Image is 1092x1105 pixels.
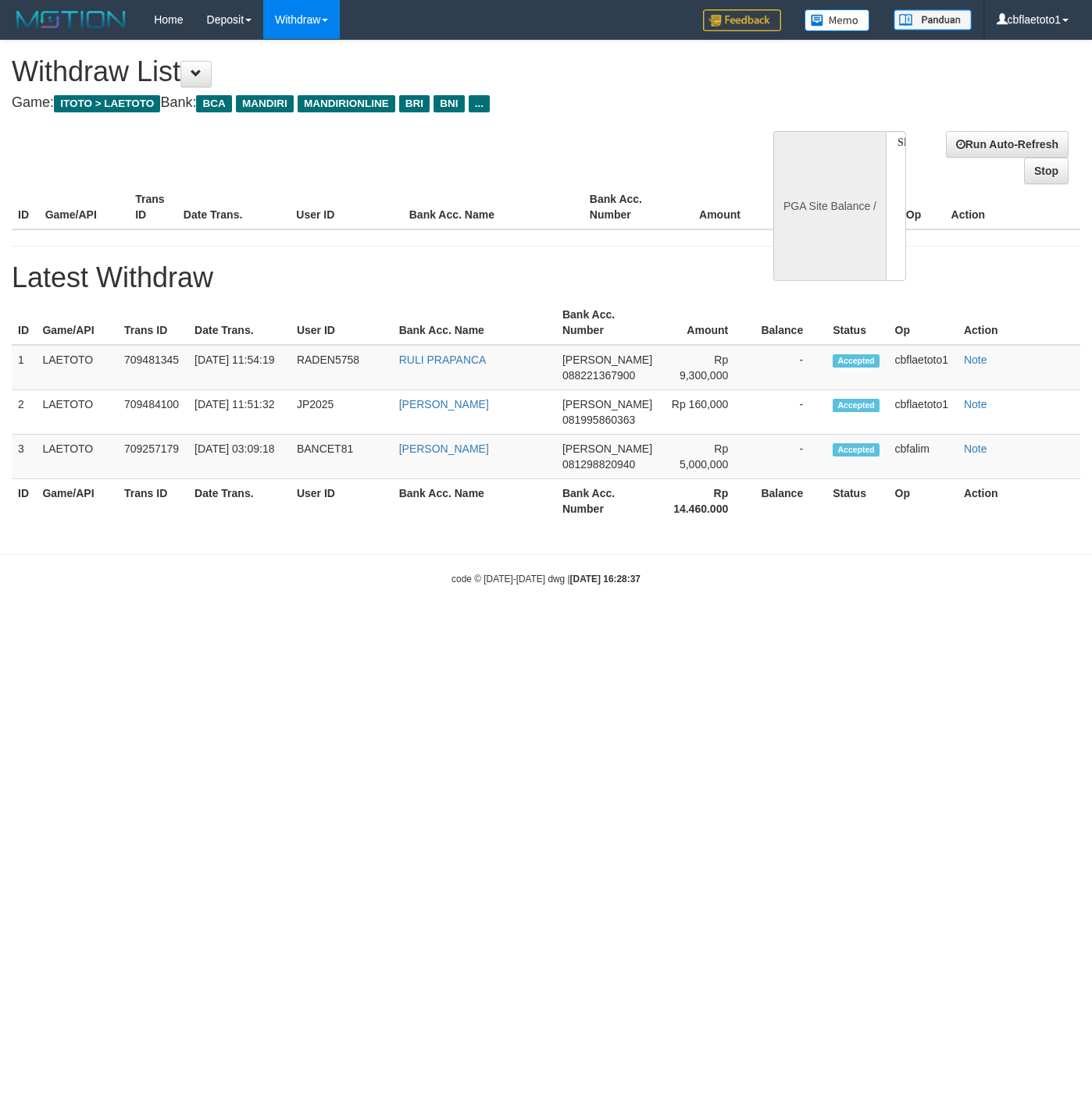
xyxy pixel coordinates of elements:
th: Game/API [36,300,118,345]
th: Bank Acc. Name [393,479,556,524]
td: RADEN5758 [291,345,393,390]
th: Balance [751,479,826,524]
a: Stop [1024,158,1069,184]
th: Trans ID [118,300,188,345]
td: LAETOTO [36,435,118,479]
th: Op [900,185,945,229]
a: Note [964,398,987,410]
th: Date Trans. [177,185,290,229]
td: 709257179 [118,435,188,479]
td: 3 [12,435,36,479]
th: Game/API [36,479,118,524]
span: [PERSON_NAME] [562,442,652,455]
th: Game/API [39,185,130,229]
td: 1 [12,345,36,390]
th: Action [945,185,1080,229]
span: Accepted [833,399,880,412]
span: ITOTO > LAETOTO [54,95,160,112]
th: Status [826,300,888,345]
span: 081298820940 [562,458,635,471]
th: Trans ID [118,479,188,524]
th: Status [826,479,888,524]
span: Accepted [833,354,880,368]
span: [PERSON_NAME] [562,398,652,410]
td: 2 [12,390,36,435]
th: Action [958,479,1080,524]
img: MOTION_logo.png [12,8,130,31]
th: Bank Acc. Name [403,185,583,229]
td: Rp 5,000,000 [663,435,751,479]
th: Trans ID [129,185,177,229]
div: PGA Site Balance / [773,131,886,281]
img: Button%20Memo.svg [805,9,870,31]
span: MANDIRI [236,95,294,112]
th: User ID [291,479,393,524]
h1: Latest Withdraw [12,262,1080,293]
th: Date Trans. [188,479,291,524]
span: 088221367900 [562,369,635,382]
span: MANDIRIONLINE [298,95,395,112]
span: ... [469,95,490,112]
th: Bank Acc. Name [393,300,556,345]
td: Rp 9,300,000 [663,345,751,390]
a: Note [964,354,987,366]
span: BRI [399,95,430,112]
th: Amount [673,185,764,229]
small: code © [DATE]-[DATE] dwg | [451,574,641,584]
span: [PERSON_NAME] [562,354,652,366]
th: Balance [751,300,826,345]
td: JP2025 [291,390,393,435]
td: [DATE] 11:54:19 [188,345,291,390]
td: - [751,390,826,435]
th: Date Trans. [188,300,291,345]
th: Amount [663,300,751,345]
th: Bank Acc. Number [556,479,663,524]
th: Bank Acc. Number [583,185,674,229]
th: Bank Acc. Number [556,300,663,345]
th: Op [889,300,958,345]
span: BNI [434,95,464,112]
h1: Withdraw List [12,56,712,87]
span: 081995860363 [562,414,635,426]
td: 709484100 [118,390,188,435]
td: cbflaetoto1 [889,390,958,435]
a: Note [964,442,987,455]
img: panduan.png [894,9,972,30]
th: ID [12,479,36,524]
h4: Game: Bank: [12,95,712,111]
th: Balance [764,185,847,229]
th: ID [12,185,39,229]
td: cbfalim [889,435,958,479]
th: User ID [291,300,393,345]
th: User ID [290,185,402,229]
td: LAETOTO [36,345,118,390]
td: - [751,345,826,390]
strong: [DATE] 16:28:37 [570,574,641,584]
a: RULI PRAPANCA [399,354,487,366]
th: Action [958,300,1080,345]
img: Feedback.jpg [703,9,781,31]
a: [PERSON_NAME] [399,442,489,455]
td: [DATE] 11:51:32 [188,390,291,435]
a: [PERSON_NAME] [399,398,489,410]
td: 709481345 [118,345,188,390]
td: [DATE] 03:09:18 [188,435,291,479]
td: LAETOTO [36,390,118,435]
td: Rp 160,000 [663,390,751,435]
span: BCA [196,95,231,112]
th: ID [12,300,36,345]
th: Op [889,479,958,524]
a: Run Auto-Refresh [946,131,1069,158]
td: - [751,435,826,479]
td: BANCET81 [291,435,393,479]
span: Accepted [833,443,880,457]
th: Rp 14.460.000 [663,479,751,524]
td: cbflaetoto1 [889,345,958,390]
